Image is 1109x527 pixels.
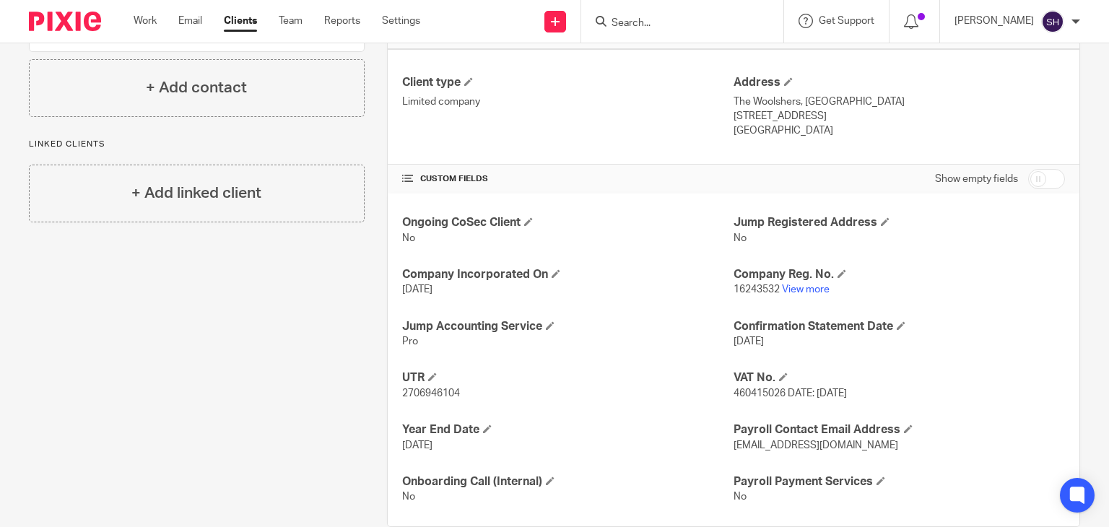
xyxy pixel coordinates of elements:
h4: Company Reg. No. [734,267,1065,282]
span: [DATE] [734,336,764,347]
h4: Payroll Contact Email Address [734,422,1065,437]
img: svg%3E [1041,10,1064,33]
a: Email [178,14,202,28]
a: View more [782,284,830,295]
h4: Company Incorporated On [402,267,734,282]
h4: Year End Date [402,422,734,437]
img: Pixie [29,12,101,31]
h4: + Add contact [146,77,247,99]
span: 16243532 [734,284,780,295]
label: Show empty fields [935,172,1018,186]
h4: Payroll Payment Services [734,474,1065,489]
h4: VAT No. [734,370,1065,386]
span: 2706946104 [402,388,460,398]
h4: Jump Registered Address [734,215,1065,230]
a: Work [134,14,157,28]
a: Team [279,14,303,28]
a: Reports [324,14,360,28]
span: Get Support [819,16,874,26]
h4: Jump Accounting Service [402,319,734,334]
span: No [734,233,747,243]
h4: Onboarding Call (Internal) [402,474,734,489]
h4: UTR [402,370,734,386]
span: [DATE] [402,440,432,450]
span: No [734,492,747,502]
span: No [402,233,415,243]
span: No [402,492,415,502]
span: [DATE] [402,284,432,295]
a: Settings [382,14,420,28]
input: Search [610,17,740,30]
p: Limited company [402,95,734,109]
h4: Client type [402,75,734,90]
p: [STREET_ADDRESS] [734,109,1065,123]
span: [EMAIL_ADDRESS][DOMAIN_NAME] [734,440,898,450]
p: [PERSON_NAME] [954,14,1034,28]
p: Linked clients [29,139,365,150]
span: 460415026 DATE: [DATE] [734,388,847,398]
span: Pro [402,336,418,347]
h4: Confirmation Statement Date [734,319,1065,334]
h4: + Add linked client [131,182,261,204]
h4: CUSTOM FIELDS [402,173,734,185]
h4: Ongoing CoSec Client [402,215,734,230]
p: The Woolshers, [GEOGRAPHIC_DATA] [734,95,1065,109]
p: [GEOGRAPHIC_DATA] [734,123,1065,138]
a: Clients [224,14,257,28]
h4: Address [734,75,1065,90]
